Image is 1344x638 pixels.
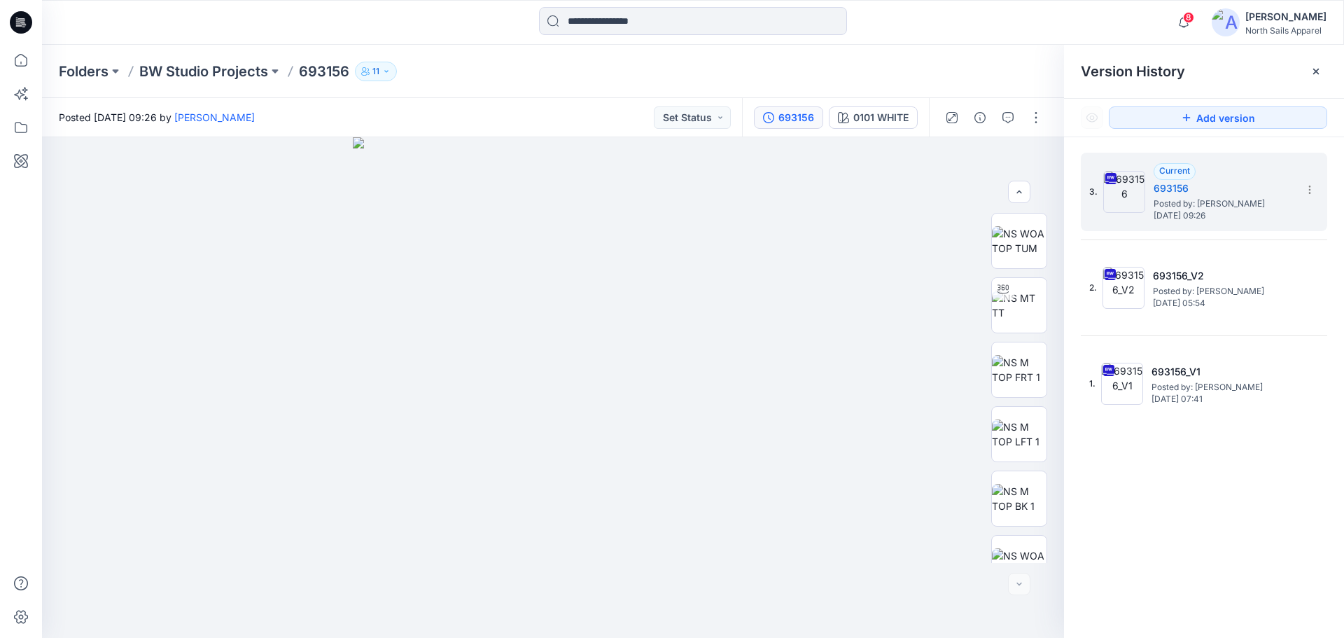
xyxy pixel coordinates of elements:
[1245,8,1326,25] div: [PERSON_NAME]
[992,419,1046,449] img: NS M TOP LFT 1
[1154,211,1294,221] span: [DATE] 09:26
[992,548,1046,578] img: NS WOA TOP FRT
[174,111,255,123] a: [PERSON_NAME]
[355,62,397,81] button: 11
[1089,377,1095,390] span: 1.
[1159,165,1190,176] span: Current
[1183,12,1194,23] span: 8
[1151,394,1291,404] span: [DATE] 07:41
[992,291,1046,320] img: NS MT TT
[353,137,753,638] img: eyJhbGciOiJIUzI1NiIsImtpZCI6IjAiLCJzbHQiOiJzZXMiLCJ0eXAiOiJKV1QifQ.eyJkYXRhIjp7InR5cGUiOiJzdG9yYW...
[1089,282,1097,294] span: 2.
[754,106,823,129] button: 693156
[1151,380,1291,394] span: Posted by: Kapila Kothalawala
[299,62,349,81] p: 693156
[1102,267,1144,309] img: 693156_V2
[1081,63,1185,80] span: Version History
[1101,363,1143,405] img: 693156_V1
[1081,106,1103,129] button: Show Hidden Versions
[778,110,814,125] div: 693156
[992,484,1046,513] img: NS M TOP BK 1
[1153,298,1293,308] span: [DATE] 05:54
[853,110,909,125] div: 0101 WHITE
[1089,186,1098,198] span: 3.
[969,106,991,129] button: Details
[59,110,255,125] span: Posted [DATE] 09:26 by
[992,355,1046,384] img: NS M TOP FRT 1
[59,62,108,81] a: Folders
[1153,268,1293,284] h5: 693156_V2
[992,226,1046,256] img: NS WOA TOP TUM
[1153,284,1293,298] span: Posted by: Kapila Kothalawala
[1245,25,1326,36] div: North Sails Apparel
[1310,66,1322,77] button: Close
[1154,197,1294,211] span: Posted by: Kapila Kothalawala
[1212,8,1240,36] img: avatar
[1154,180,1294,197] h5: 693156
[1151,363,1291,380] h5: 693156_V1
[829,106,918,129] button: 0101 WHITE
[372,64,379,79] p: 11
[1109,106,1327,129] button: Add version
[139,62,268,81] a: BW Studio Projects
[1103,171,1145,213] img: 693156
